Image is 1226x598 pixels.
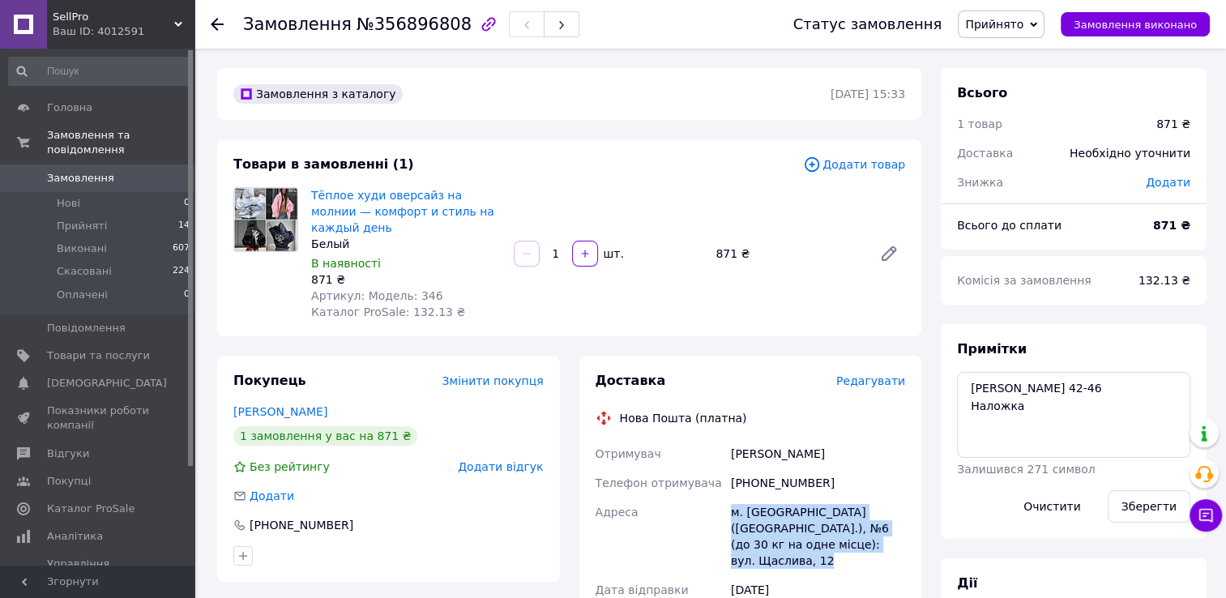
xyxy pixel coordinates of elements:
[965,18,1023,31] span: Прийнято
[831,88,905,100] time: [DATE] 15:33
[233,405,327,418] a: [PERSON_NAME]
[311,236,501,252] div: Белый
[596,373,666,388] span: Доставка
[793,16,942,32] div: Статус замовлення
[184,196,190,211] span: 0
[1010,490,1095,523] button: Очистити
[311,305,465,318] span: Каталог ProSale: 132.13 ₴
[47,128,194,157] span: Замовлення та повідомлення
[1060,135,1200,171] div: Необхідно уточнити
[47,348,150,363] span: Товари та послуги
[57,241,107,256] span: Виконані
[311,189,494,234] a: Тёплое худи оверсайз на молнии — комфорт и стиль на каждый день
[1146,176,1190,189] span: Додати
[211,16,224,32] div: Повернутися назад
[957,463,1096,476] span: Залишився 271 символ
[458,460,543,473] span: Додати відгук
[233,373,306,388] span: Покупець
[47,474,91,489] span: Покупці
[47,529,103,544] span: Аналітика
[957,117,1002,130] span: 1 товар
[53,10,174,24] span: SellPro
[957,274,1091,287] span: Комісія за замовлення
[47,446,89,461] span: Відгуки
[957,372,1190,458] textarea: [PERSON_NAME] 42-46 Наложка
[248,517,355,533] div: [PHONE_NUMBER]
[250,489,294,502] span: Додати
[234,188,297,251] img: Тёплое худи оверсайз на молнии — комфорт и стиль на каждый день
[233,426,417,446] div: 1 замовлення у вас на 871 ₴
[311,271,501,288] div: 871 ₴
[728,439,908,468] div: [PERSON_NAME]
[47,321,126,335] span: Повідомлення
[47,502,135,516] span: Каталог ProSale
[596,447,661,460] span: Отримувач
[596,583,689,596] span: Дата відправки
[596,476,722,489] span: Телефон отримувача
[836,374,905,387] span: Редагувати
[957,85,1007,100] span: Всього
[957,341,1027,357] span: Примітки
[47,557,150,586] span: Управління сайтом
[1153,219,1190,232] b: 871 ₴
[728,498,908,575] div: м. [GEOGRAPHIC_DATA] ([GEOGRAPHIC_DATA].), №6 (до 30 кг на одне місце): вул. Щаслива, 12
[57,264,112,279] span: Скасовані
[57,219,107,233] span: Прийняті
[600,246,626,262] div: шт.
[311,289,443,302] span: Артикул: Модель: 346
[173,241,190,256] span: 607
[233,84,403,104] div: Замовлення з каталогу
[8,57,191,86] input: Пошук
[173,264,190,279] span: 224
[250,460,330,473] span: Без рейтингу
[178,219,190,233] span: 14
[243,15,352,34] span: Замовлення
[47,404,150,433] span: Показники роботи компанії
[184,288,190,302] span: 0
[233,156,414,172] span: Товари в замовленні (1)
[803,156,905,173] span: Додати товар
[1190,499,1222,532] button: Чат з покупцем
[1108,490,1190,523] button: Зберегти
[957,575,977,591] span: Дії
[957,176,1003,189] span: Знижка
[1074,19,1197,31] span: Замовлення виконано
[1138,274,1190,287] span: 132.13 ₴
[957,219,1062,232] span: Всього до сплати
[53,24,194,39] div: Ваш ID: 4012591
[957,147,1013,160] span: Доставка
[47,100,92,115] span: Головна
[57,288,108,302] span: Оплачені
[57,196,80,211] span: Нові
[616,410,751,426] div: Нова Пошта (платна)
[728,468,908,498] div: [PHONE_NUMBER]
[709,242,866,265] div: 871 ₴
[873,237,905,270] a: Редагувати
[442,374,544,387] span: Змінити покупця
[1156,116,1190,132] div: 871 ₴
[311,257,381,270] span: В наявності
[357,15,472,34] span: №356896808
[1061,12,1210,36] button: Замовлення виконано
[596,506,639,519] span: Адреса
[47,171,114,186] span: Замовлення
[47,376,167,391] span: [DEMOGRAPHIC_DATA]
